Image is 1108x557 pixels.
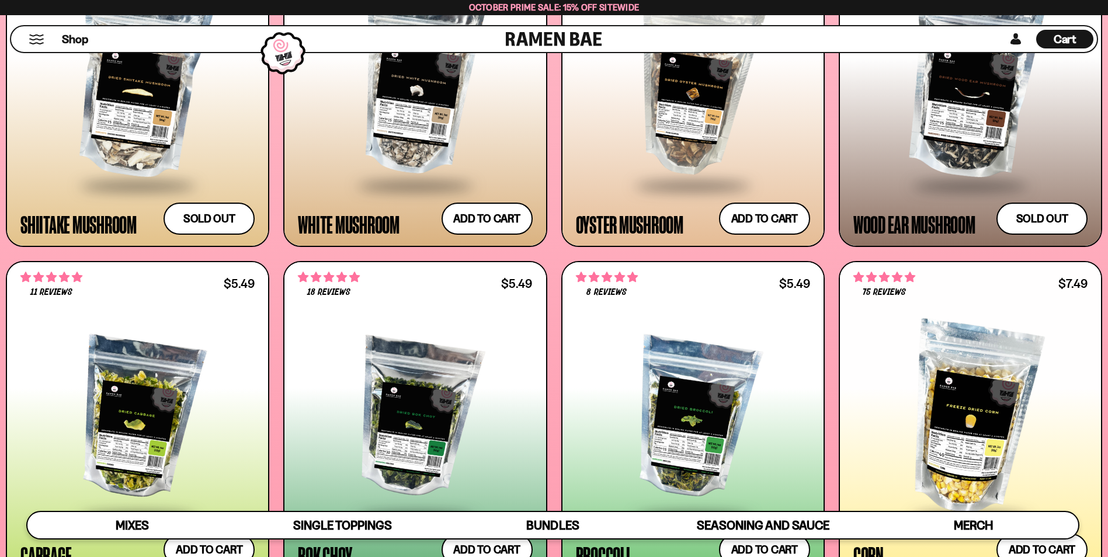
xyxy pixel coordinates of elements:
button: Sold out [164,203,255,235]
span: October Prime Sale: 15% off Sitewide [469,2,640,13]
span: Single Toppings [293,518,392,532]
a: Shop [62,30,88,48]
span: 4.75 stars [576,270,638,285]
div: Oyster Mushroom [576,214,683,235]
button: Mobile Menu Trigger [29,34,44,44]
a: Seasoning and Sauce [658,512,868,538]
span: Cart [1054,32,1076,46]
div: Shiitake Mushroom [20,214,137,235]
span: 18 reviews [307,288,350,297]
button: Add to cart [719,203,810,235]
span: Mixes [116,518,149,532]
div: $5.49 [779,278,810,289]
span: Merch [954,518,993,532]
a: Bundles [448,512,658,538]
button: Sold out [996,203,1088,235]
div: $5.49 [224,278,255,289]
span: 4.83 stars [298,270,360,285]
a: Merch [868,512,1078,538]
span: Seasoning and Sauce [697,518,829,532]
div: Cart [1036,26,1093,52]
span: 11 reviews [30,288,72,297]
div: $7.49 [1058,278,1088,289]
span: 4.82 stars [20,270,82,285]
a: Mixes [27,512,238,538]
span: Shop [62,32,88,47]
a: Single Toppings [238,512,448,538]
span: 75 reviews [863,288,906,297]
button: Add to cart [442,203,533,235]
span: 4.91 stars [853,270,915,285]
div: $5.49 [501,278,532,289]
span: Bundles [526,518,579,532]
span: 8 reviews [586,288,626,297]
div: White Mushroom [298,214,400,235]
div: Wood Ear Mushroom [853,214,975,235]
